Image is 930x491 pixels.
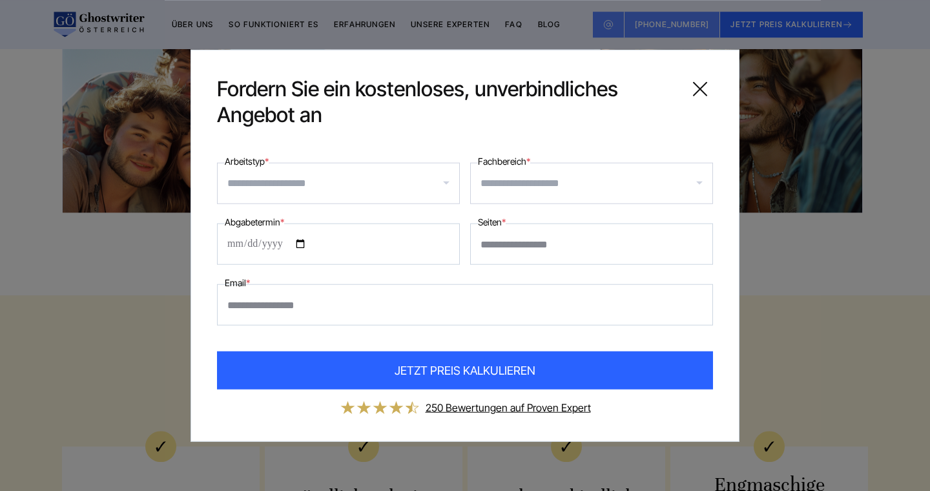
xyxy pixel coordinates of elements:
label: Fachbereich [478,154,530,169]
label: Email [225,275,250,291]
label: Arbeitstyp [225,154,269,169]
span: Fordern Sie ein kostenloses, unverbindliches Angebot an [217,76,677,128]
label: Seiten [478,214,506,230]
button: JETZT PREIS KALKULIEREN [217,351,713,390]
a: 250 Bewertungen auf Proven Expert [426,401,591,414]
label: Abgabetermin [225,214,284,230]
span: JETZT PREIS KALKULIEREN [395,362,535,379]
